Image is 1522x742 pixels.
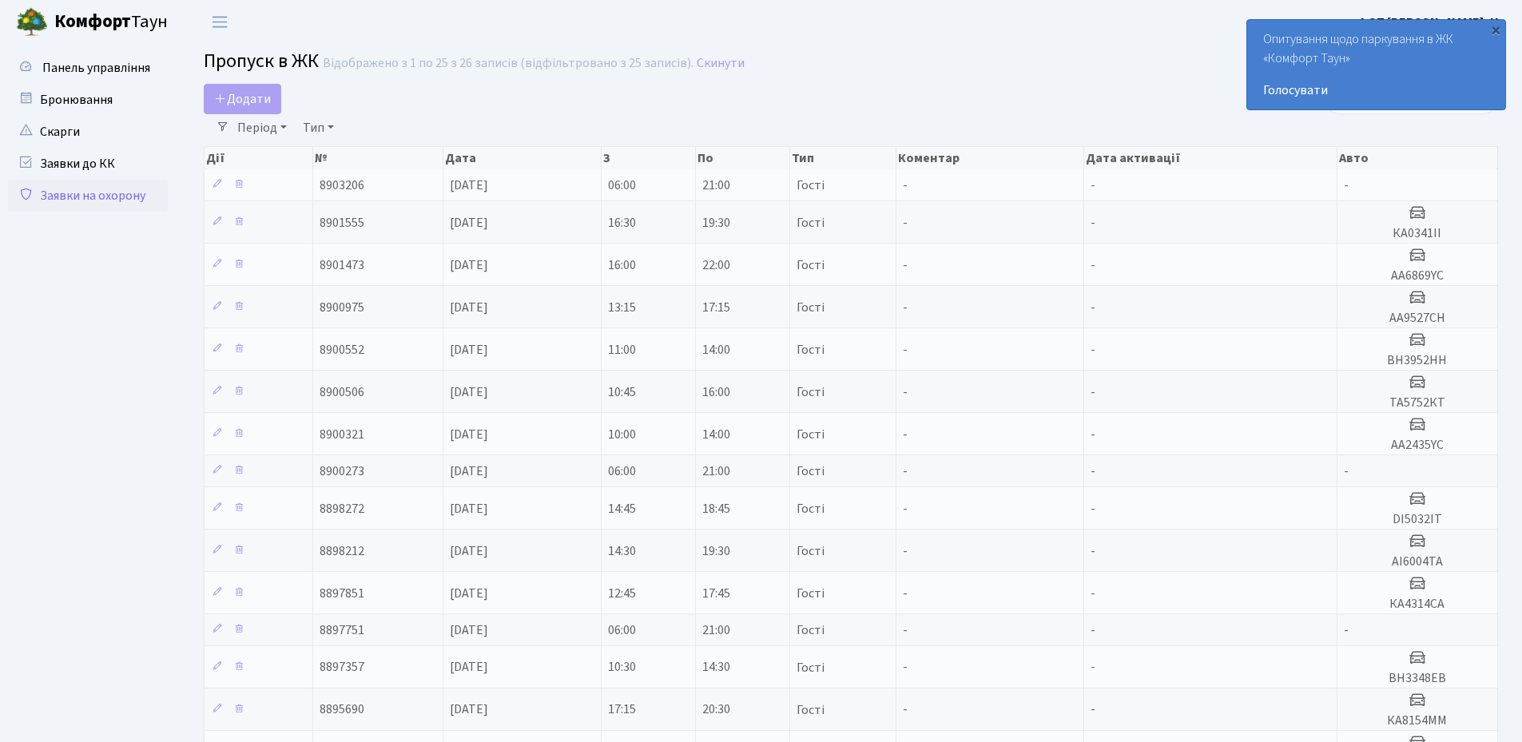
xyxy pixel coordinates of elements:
img: logo.png [16,6,48,38]
a: Заявки до КК [8,148,168,180]
span: 10:45 [608,383,636,401]
span: [DATE] [450,585,488,602]
th: Коментар [896,147,1084,169]
span: 8900975 [320,299,364,316]
span: - [903,383,908,401]
a: Панель управління [8,52,168,84]
h5: АА9527СН [1344,311,1491,326]
span: 16:00 [702,383,730,401]
span: 16:00 [608,256,636,274]
span: 10:00 [608,426,636,443]
span: - [1091,701,1095,719]
span: - [1344,462,1349,480]
span: - [1344,177,1349,194]
span: - [903,500,908,518]
b: Комфорт [54,9,131,34]
span: Панель управління [42,59,150,77]
span: - [1091,299,1095,316]
span: 17:45 [702,585,730,602]
span: 14:30 [702,659,730,677]
span: 21:00 [702,177,730,194]
span: 8898212 [320,542,364,560]
span: [DATE] [450,341,488,359]
span: 8897751 [320,621,364,639]
a: Скарги [8,116,168,148]
span: - [1091,462,1095,480]
span: - [1091,341,1095,359]
h5: ТА5752КТ [1344,395,1491,411]
span: Гості [797,465,825,478]
th: № [313,147,443,169]
h5: DI5032IT [1344,512,1491,527]
span: [DATE] [450,659,488,677]
th: Дата активації [1084,147,1337,169]
span: - [903,701,908,719]
span: 8900273 [320,462,364,480]
span: Гості [797,502,825,515]
span: 10:30 [608,659,636,677]
a: Скинути [697,56,745,71]
span: [DATE] [450,383,488,401]
span: Гості [797,624,825,637]
div: Опитування щодо паркування в ЖК «Комфорт Таун» [1247,20,1505,109]
span: 14:30 [608,542,636,560]
span: - [1091,383,1095,401]
span: - [1091,214,1095,232]
span: Гості [797,216,825,229]
span: Гості [797,587,825,600]
span: 06:00 [608,462,636,480]
span: - [1091,256,1095,274]
span: Гості [797,545,825,557]
th: З [602,147,696,169]
span: 13:15 [608,299,636,316]
h5: ВН3952НН [1344,353,1491,368]
span: 8900506 [320,383,364,401]
span: 14:00 [702,426,730,443]
span: - [903,621,908,639]
span: [DATE] [450,500,488,518]
span: - [903,341,908,359]
span: 8900321 [320,426,364,443]
div: × [1488,22,1504,38]
span: Гості [797,428,825,441]
h5: ВН3348ЕВ [1344,671,1491,686]
a: Період [231,114,293,141]
span: Гості [797,661,825,674]
span: - [1091,500,1095,518]
span: [DATE] [450,701,488,719]
th: Тип [790,147,897,169]
span: 06:00 [608,177,636,194]
span: - [903,426,908,443]
span: Гості [797,301,825,314]
span: 17:15 [702,299,730,316]
span: Гості [797,386,825,399]
h5: КА0341ІІ [1344,226,1491,241]
span: - [1091,426,1095,443]
span: 8903206 [320,177,364,194]
span: - [1091,621,1095,639]
span: - [903,585,908,602]
span: - [1091,177,1095,194]
span: - [903,659,908,677]
span: 11:00 [608,341,636,359]
h5: АІ6004ТА [1344,554,1491,569]
span: 19:30 [702,214,730,232]
th: Дії [205,147,313,169]
span: - [1091,542,1095,560]
span: - [903,256,908,274]
button: Переключити навігацію [200,9,240,35]
span: 8895690 [320,701,364,719]
span: Гості [797,259,825,272]
span: [DATE] [450,462,488,480]
span: [DATE] [450,542,488,560]
span: Додати [214,90,271,108]
h5: АА2435YC [1344,438,1491,453]
span: [DATE] [450,214,488,232]
a: ФОП [PERSON_NAME]. Н. [1357,13,1503,32]
a: Додати [204,84,281,114]
h5: КА8154ММ [1344,713,1491,728]
span: - [903,462,908,480]
span: 14:45 [608,500,636,518]
span: 20:30 [702,701,730,719]
span: 8901473 [320,256,364,274]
